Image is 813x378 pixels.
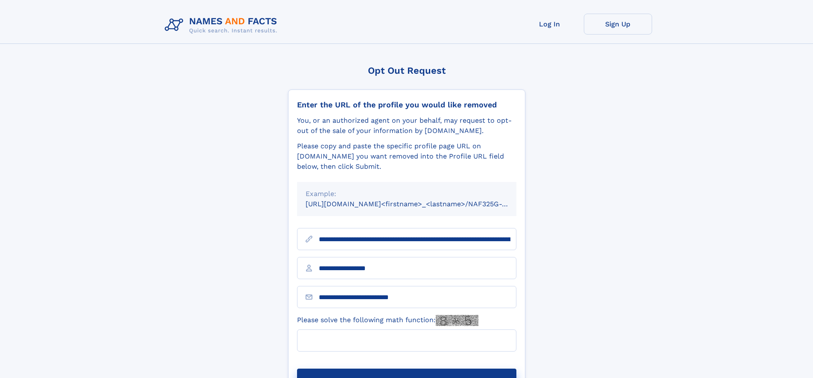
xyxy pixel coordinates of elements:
a: Log In [516,14,584,35]
div: You, or an authorized agent on your behalf, may request to opt-out of the sale of your informatio... [297,115,516,136]
div: Example: [306,189,508,199]
small: [URL][DOMAIN_NAME]<firstname>_<lastname>/NAF325G-xxxxxxxx [306,200,533,208]
div: Opt Out Request [288,65,525,76]
img: Logo Names and Facts [161,14,284,37]
div: Enter the URL of the profile you would like removed [297,100,516,110]
div: Please copy and paste the specific profile page URL on [DOMAIN_NAME] you want removed into the Pr... [297,141,516,172]
a: Sign Up [584,14,652,35]
label: Please solve the following math function: [297,315,478,326]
